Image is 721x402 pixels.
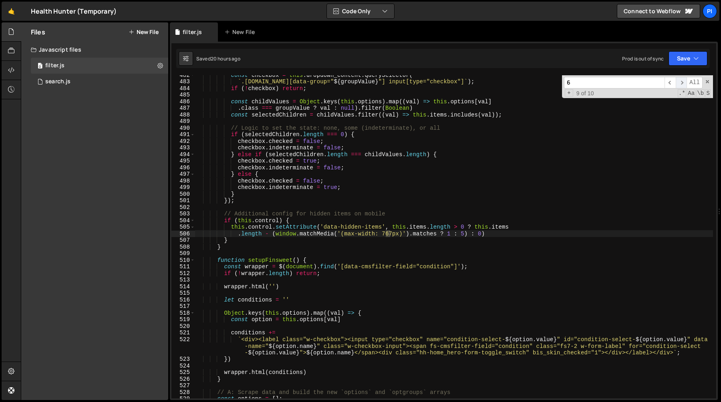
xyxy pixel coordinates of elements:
input: Search for [564,77,665,88]
div: 526 [171,376,195,383]
div: 520 [171,323,195,330]
span: Toggle Replace mode [565,89,573,97]
div: 500 [171,191,195,198]
span: CaseSensitive Search [687,89,695,97]
div: 506 [171,231,195,237]
div: 482 [171,72,195,79]
div: 512 [171,270,195,277]
span: ​ [665,77,676,88]
div: 507 [171,237,195,244]
div: 503 [171,211,195,217]
div: 528 [171,389,195,396]
div: 502 [171,204,195,211]
div: 523 [171,356,195,363]
div: 510 [171,257,195,264]
div: 509 [171,250,195,257]
div: 514 [171,283,195,290]
div: 486 [171,98,195,105]
h2: Files [31,28,45,36]
a: Pi [703,4,717,18]
div: 16494/45041.js [31,74,168,90]
a: Connect to Webflow [617,4,700,18]
div: 20 hours ago [211,55,240,62]
div: 491 [171,131,195,138]
div: 492 [171,138,195,145]
span: 9 of 10 [573,90,597,97]
div: 487 [171,105,195,112]
div: 494 [171,151,195,158]
div: 519 [171,316,195,323]
div: 495 [171,158,195,165]
div: Javascript files [21,42,168,58]
div: 513 [171,277,195,283]
div: 521 [171,330,195,336]
div: New File [224,28,258,36]
div: 501 [171,197,195,204]
div: 489 [171,118,195,125]
div: 517 [171,303,195,310]
span: Whole Word Search [696,89,705,97]
div: 522 [171,336,195,356]
div: 508 [171,244,195,251]
span: ​ [676,77,687,88]
span: Search In Selection [705,89,711,97]
div: 498 [171,178,195,185]
div: filter.js [45,62,64,69]
div: 497 [171,171,195,178]
div: 16494/44708.js [31,58,168,74]
div: 527 [171,382,195,389]
div: 484 [171,85,195,92]
button: New File [129,29,159,35]
span: 0 [38,63,42,70]
div: 493 [171,145,195,151]
div: 504 [171,217,195,224]
div: 483 [171,78,195,85]
div: Health Hunter (Temporary) [31,6,117,16]
div: 511 [171,263,195,270]
button: Save [669,51,707,66]
span: RegExp Search [678,89,686,97]
div: 485 [171,92,195,98]
div: 516 [171,297,195,304]
div: Prod is out of sync [622,55,664,62]
div: 496 [171,165,195,171]
div: 518 [171,310,195,317]
div: filter.js [183,28,202,36]
div: 488 [171,112,195,119]
span: Alt-Enter [687,77,703,88]
a: 🤙 [2,2,21,21]
div: 490 [171,125,195,132]
div: search.js [45,78,70,85]
button: Code Only [327,4,394,18]
div: 524 [171,363,195,370]
div: 499 [171,184,195,191]
div: Saved [196,55,240,62]
div: 515 [171,290,195,297]
div: 505 [171,224,195,231]
div: 525 [171,369,195,376]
